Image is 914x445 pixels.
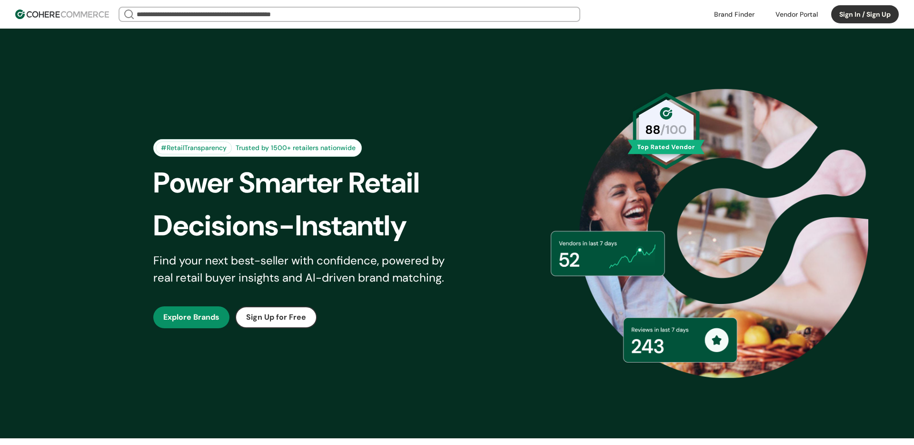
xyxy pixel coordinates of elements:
img: Cohere Logo [15,10,109,19]
div: Trusted by 1500+ retailers nationwide [232,143,359,153]
div: Find your next best-seller with confidence, powered by real retail buyer insights and AI-driven b... [153,252,457,286]
div: Decisions-Instantly [153,204,473,247]
div: Power Smarter Retail [153,162,473,204]
button: Sign In / Sign Up [831,5,899,23]
button: Sign Up for Free [235,306,317,328]
div: #RetailTransparency [156,142,232,154]
button: Explore Brands [153,306,229,328]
